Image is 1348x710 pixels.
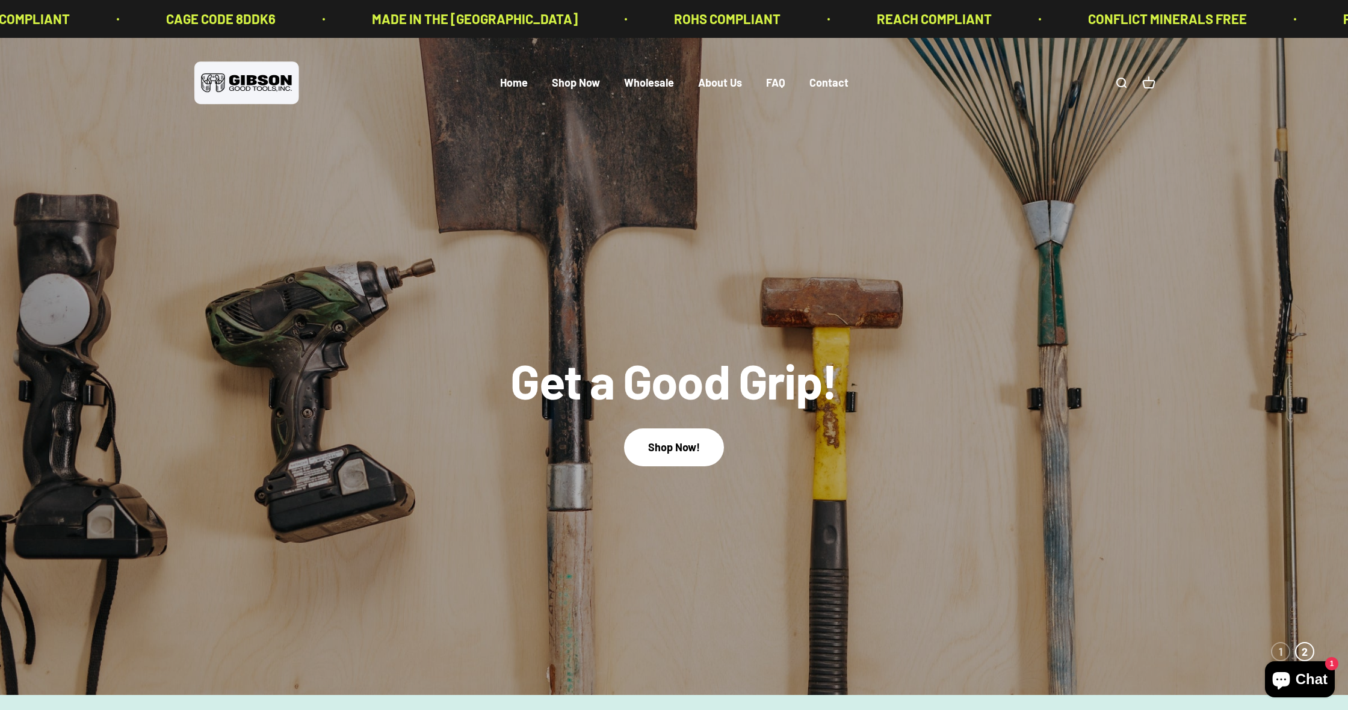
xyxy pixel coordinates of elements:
button: 2 [1295,642,1314,661]
a: Shop Now! [624,428,724,466]
button: 1 [1271,642,1290,661]
split-lines: Get a Good Grip! [510,351,837,409]
p: ROHS COMPLIANT [670,8,777,29]
a: Contact [809,76,849,90]
p: CAGE CODE 8DDK6 [162,8,272,29]
p: CONFLICT MINERALS FREE [1084,8,1243,29]
a: Shop Now [552,76,600,90]
p: MADE IN THE [GEOGRAPHIC_DATA] [368,8,574,29]
inbox-online-store-chat: Shopify online store chat [1261,661,1338,700]
a: FAQ [766,76,785,90]
p: REACH COMPLIANT [873,8,988,29]
a: Home [500,76,528,90]
a: About Us [698,76,742,90]
a: Wholesale [624,76,674,90]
